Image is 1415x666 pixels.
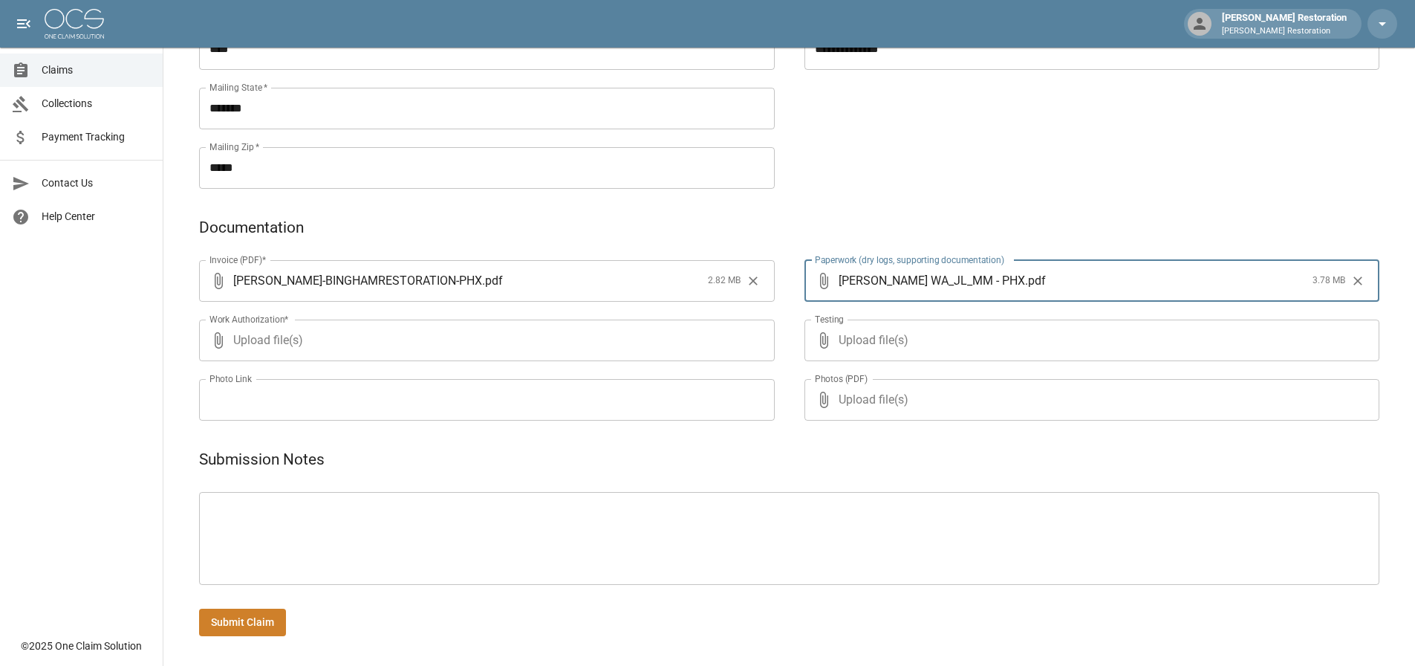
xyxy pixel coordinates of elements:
span: [PERSON_NAME]-BINGHAMRESTORATION-PHX [233,272,482,289]
span: Contact Us [42,175,151,191]
label: Photo Link [209,372,252,385]
p: [PERSON_NAME] Restoration [1222,25,1347,38]
label: Invoice (PDF)* [209,253,267,266]
span: Payment Tracking [42,129,151,145]
label: Work Authorization* [209,313,289,326]
span: . pdf [482,272,503,289]
img: ocs-logo-white-transparent.png [45,9,104,39]
span: . pdf [1025,272,1046,289]
label: Paperwork (dry logs, supporting documentation) [815,253,1004,266]
span: Upload file(s) [839,320,1340,361]
span: Upload file(s) [233,320,735,361]
span: Collections [42,96,151,111]
label: Photos (PDF) [815,372,868,385]
button: Submit Claim [199,609,286,636]
button: Clear [1347,270,1369,292]
label: Mailing State [209,81,267,94]
button: Clear [742,270,764,292]
span: Upload file(s) [839,379,1340,421]
span: 3.78 MB [1312,274,1345,288]
label: Testing [815,313,844,326]
span: 2.82 MB [708,274,741,288]
div: © 2025 One Claim Solution [21,638,142,653]
span: Help Center [42,209,151,224]
label: Mailing Zip [209,140,260,153]
span: Claims [42,62,151,78]
div: [PERSON_NAME] Restoration [1216,10,1353,37]
span: [PERSON_NAME] WA_JL_MM - PHX [839,272,1025,289]
button: open drawer [9,9,39,39]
